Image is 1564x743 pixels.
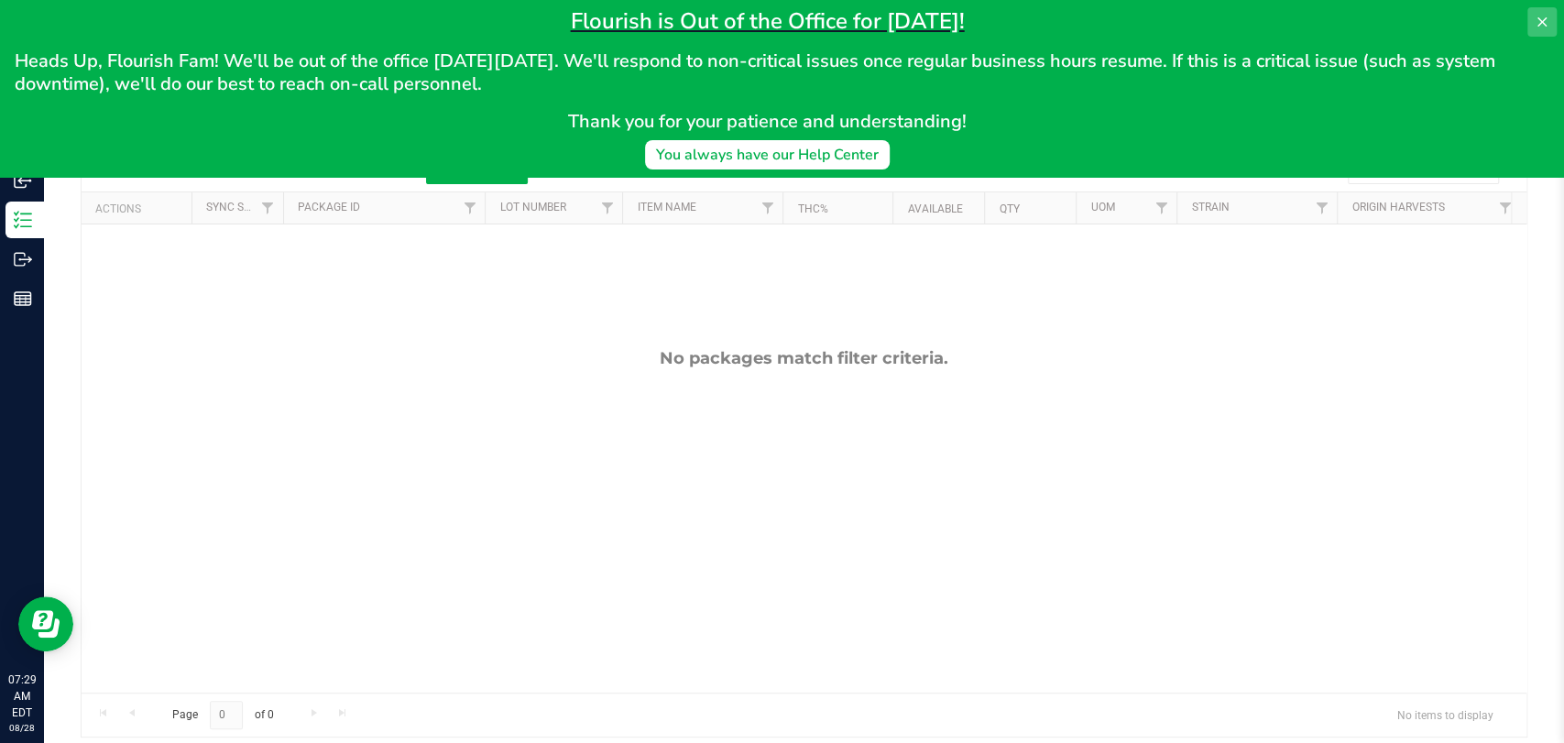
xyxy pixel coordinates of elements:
[14,211,32,229] inline-svg: Inventory
[82,348,1526,368] div: No packages match filter criteria.
[95,202,184,215] div: Actions
[8,721,36,735] p: 08/28
[637,201,695,213] a: Item Name
[752,192,782,224] a: Filter
[999,202,1019,215] a: Qty
[1146,192,1176,224] a: Filter
[568,109,967,134] span: Thank you for your patience and understanding!
[298,201,360,213] a: Package ID
[571,6,965,36] span: Flourish is Out of the Office for [DATE]!
[656,144,879,166] div: You always have our Help Center
[253,192,283,224] a: Filter
[14,290,32,308] inline-svg: Reports
[1490,192,1520,224] a: Filter
[1351,201,1444,213] a: Origin Harvests
[592,192,622,224] a: Filter
[1191,201,1229,213] a: Strain
[1090,201,1114,213] a: UOM
[18,596,73,651] iframe: Resource center
[907,202,962,215] a: Available
[14,250,32,268] inline-svg: Outbound
[14,171,32,190] inline-svg: Inbound
[157,701,289,729] span: Page of 0
[1383,701,1508,728] span: No items to display
[15,49,1500,96] span: Heads Up, Flourish Fam! We'll be out of the office [DATE][DATE]. We'll respond to non-critical is...
[454,192,485,224] a: Filter
[797,202,827,215] a: THC%
[206,201,277,213] a: Sync Status
[499,201,565,213] a: Lot Number
[1307,192,1337,224] a: Filter
[8,672,36,721] p: 07:29 AM EDT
